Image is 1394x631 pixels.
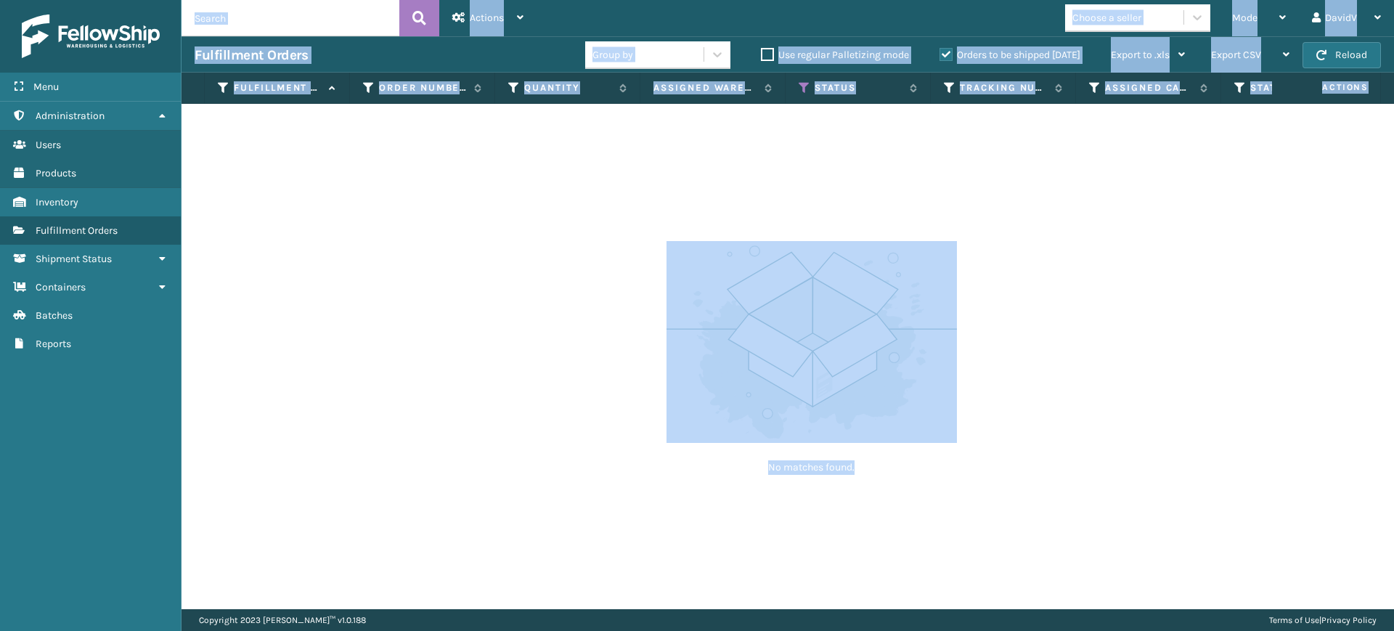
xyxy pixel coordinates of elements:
label: Quantity [524,81,612,94]
img: logo [22,15,160,58]
span: Menu [33,81,59,93]
span: Actions [1276,76,1377,99]
span: Users [36,139,61,151]
label: Order Number [379,81,467,94]
p: Copyright 2023 [PERSON_NAME]™ v 1.0.188 [199,609,366,631]
label: Assigned Carrier Service [1105,81,1193,94]
label: State [1250,81,1338,94]
span: Actions [470,12,504,24]
label: Fulfillment Order Id [234,81,322,94]
span: Products [36,167,76,179]
label: Orders to be shipped [DATE] [939,49,1080,61]
label: Status [815,81,902,94]
span: Export to .xls [1111,49,1170,61]
a: Terms of Use [1269,615,1319,625]
label: Assigned Warehouse [653,81,757,94]
span: Reports [36,338,71,350]
span: Inventory [36,196,78,208]
span: Containers [36,281,86,293]
span: Administration [36,110,105,122]
button: Reload [1303,42,1381,68]
span: Mode [1232,12,1258,24]
span: Batches [36,309,73,322]
label: Use regular Palletizing mode [761,49,909,61]
span: Shipment Status [36,253,112,265]
div: Group by [592,47,633,62]
a: Privacy Policy [1321,615,1377,625]
label: Tracking Number [960,81,1048,94]
span: Export CSV [1211,49,1261,61]
span: Fulfillment Orders [36,224,118,237]
div: Choose a seller [1072,10,1141,25]
div: | [1269,609,1377,631]
h3: Fulfillment Orders [195,46,308,64]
